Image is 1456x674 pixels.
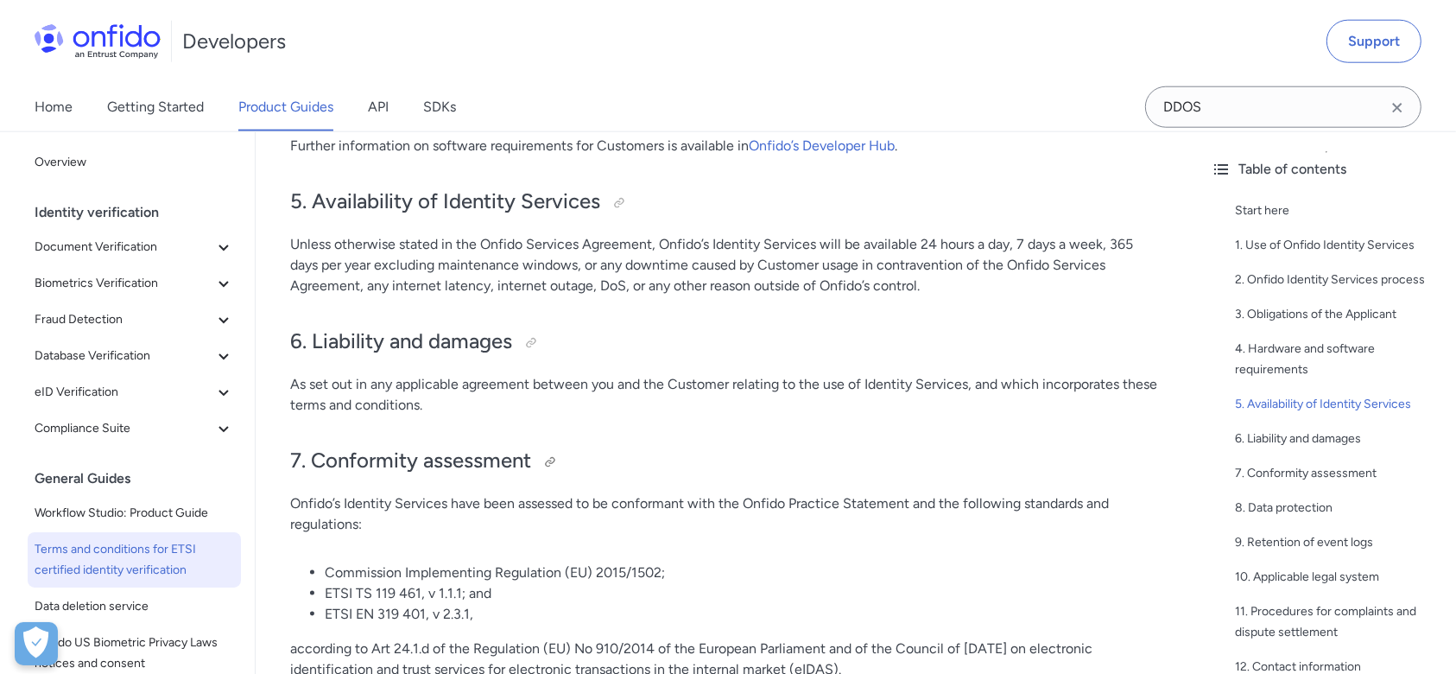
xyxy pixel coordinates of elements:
[325,583,1162,604] li: ETSI TS 119 461, v 1.1.1; and
[368,83,389,131] a: API
[749,137,895,154] a: Onfido’s Developer Hub
[1235,304,1442,325] a: 3. Obligations of the Applicant
[1235,601,1442,643] a: 11. Procedures for complaints and dispute settlement
[290,234,1162,296] p: Unless otherwise stated in the Onfido Services Agreement, Onfido’s Identity Services will be avai...
[28,375,241,410] button: eID Verification
[35,152,234,173] span: Overview
[35,309,213,330] span: Fraud Detection
[1235,394,1442,415] a: 5. Availability of Identity Services
[35,237,213,258] span: Document Verification
[1235,339,1442,380] a: 4. Hardware and software requirements
[28,230,241,264] button: Document Verification
[290,327,1162,357] h2: 6. Liability and damages
[28,496,241,531] a: Workflow Studio: Product Guide
[1235,463,1442,484] a: 7. Conformity assessment
[35,418,213,439] span: Compliance Suite
[15,622,58,665] button: Open Preferences
[35,346,213,366] span: Database Verification
[1211,159,1442,180] div: Table of contents
[290,188,1162,217] h2: 5. Availability of Identity Services
[1235,567,1442,588] a: 10. Applicable legal system
[35,83,73,131] a: Home
[1235,532,1442,553] a: 9. Retention of event logs
[1235,498,1442,518] a: 8. Data protection
[15,622,58,665] div: Cookie Preferences
[35,195,248,230] div: Identity verification
[290,374,1162,416] p: As set out in any applicable agreement between you and the Customer relating to the use of Identi...
[35,382,213,403] span: eID Verification
[182,28,286,55] h1: Developers
[238,83,333,131] a: Product Guides
[35,596,234,617] span: Data deletion service
[1235,270,1442,290] a: 2. Onfido Identity Services process
[35,273,213,294] span: Biometrics Verification
[290,493,1162,535] p: Onfido’s Identity Services have been assessed to be conformant with the Onfido Practice Statement...
[28,339,241,373] button: Database Verification
[28,532,241,588] a: Terms and conditions for ETSI certified identity verification
[35,539,234,581] span: Terms and conditions for ETSI certified identity verification
[28,145,241,180] a: Overview
[1235,235,1442,256] a: 1. Use of Onfido Identity Services
[325,563,1162,583] li: Commission Implementing Regulation (EU) 2015/1502;
[1145,86,1421,128] input: Onfido search input field
[35,503,234,524] span: Workflow Studio: Product Guide
[423,83,456,131] a: SDKs
[290,136,1162,156] p: Further information on software requirements for Customers is available in .
[1326,20,1421,63] a: Support
[290,447,1162,476] h2: 7. Conformity assessment
[28,302,241,337] button: Fraud Detection
[1387,98,1408,118] svg: Clear search field button
[1235,200,1442,221] a: Start here
[1235,429,1442,449] a: 6. Liability and damages
[325,604,1162,625] li: ETSI EN 319 401, v 2.3.1,
[35,461,248,496] div: General Guides
[35,633,234,674] span: Onfido US Biometric Privacy Laws notices and consent
[28,411,241,446] button: Compliance Suite
[28,266,241,301] button: Biometrics Verification
[35,24,161,59] img: Onfido Logo
[28,589,241,624] a: Data deletion service
[107,83,204,131] a: Getting Started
